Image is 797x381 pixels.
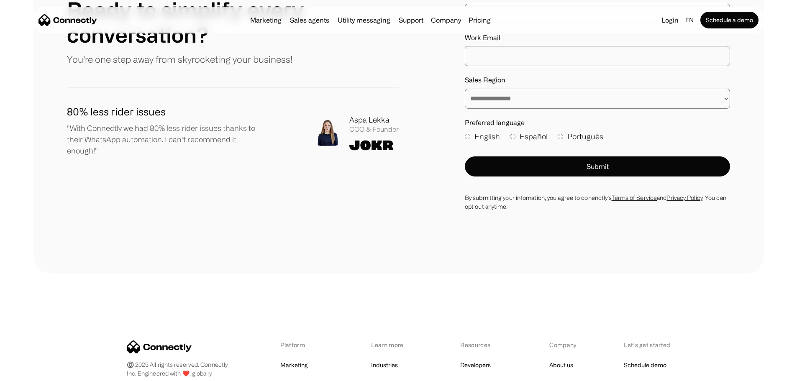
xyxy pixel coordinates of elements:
[371,359,398,371] a: Industries
[17,366,50,378] ul: Language list
[349,125,399,133] div: COO & Founder
[682,14,699,26] div: en
[510,134,515,139] input: Español
[431,14,461,26] div: Company
[428,14,464,26] div: Company
[612,194,657,201] a: Terms of Service
[465,119,730,127] label: Preferred language
[465,17,494,23] a: Pricing
[460,359,491,371] a: Developers
[558,131,603,142] label: Português
[465,156,730,176] button: Submit
[465,76,730,84] label: Sales Region
[371,340,415,349] div: Learn more
[287,17,333,23] a: Sales agents
[510,131,548,142] label: Español
[460,340,504,349] div: Resources
[549,359,573,371] a: About us
[67,52,292,66] p: You're one step away from skyrocketing your business!
[624,340,670,349] div: Let’s get started
[280,340,326,349] div: Platform
[8,366,50,378] aside: Language selected: English
[465,34,730,42] label: Work Email
[349,114,399,125] div: Aspa Lekka
[624,359,666,371] a: Schedule demo
[247,17,285,23] a: Marketing
[558,134,563,139] input: Português
[280,359,308,371] a: Marketing
[67,123,266,156] p: "With Connectly we had 80% less rider issues thanks to their WhatsApp automation. I can't recomme...
[658,14,682,26] a: Login
[666,194,702,201] a: Privacy Policy
[67,104,266,119] h1: 80% less rider issues
[549,340,579,349] div: Company
[465,193,730,211] div: By submitting your infomation, you agree to conenctly’s and . You can opt out anytime.
[465,131,500,142] label: English
[334,17,394,23] a: Utility messaging
[465,134,470,139] input: English
[700,12,759,28] a: Schedule a demo
[395,17,427,23] a: Support
[685,14,694,26] div: en
[38,14,97,26] a: home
